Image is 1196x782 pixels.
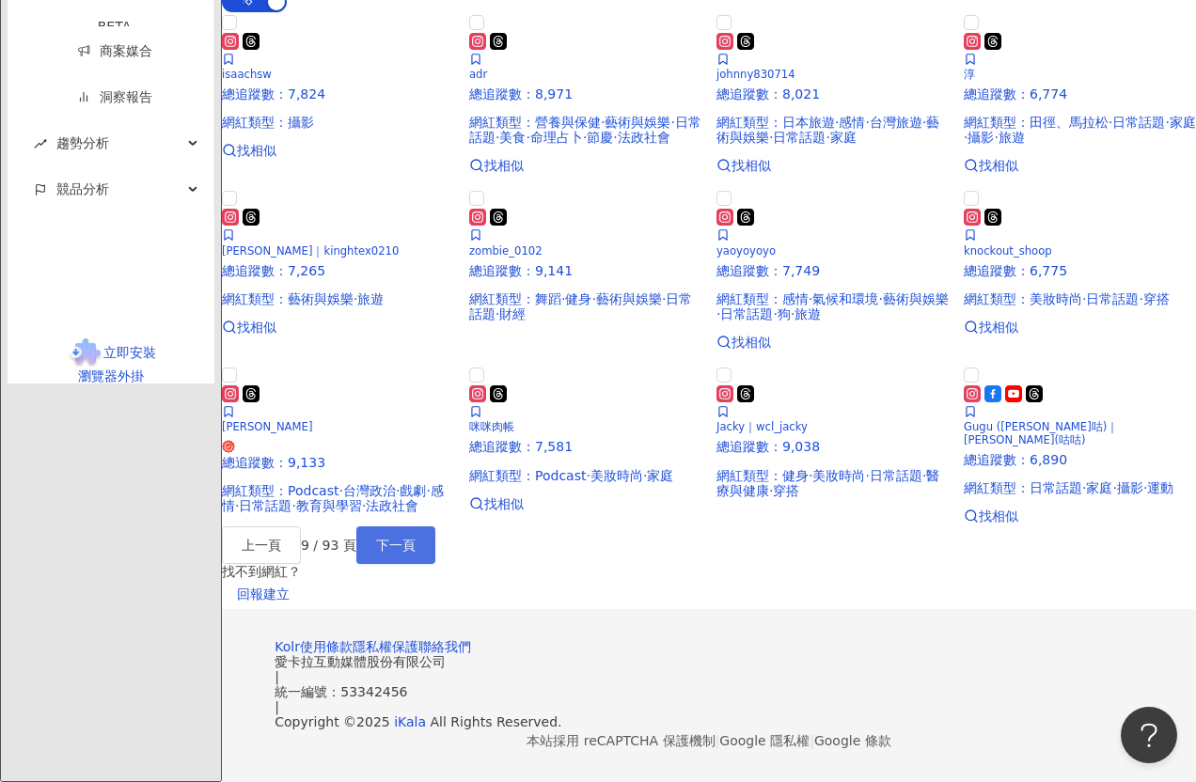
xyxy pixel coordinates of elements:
span: · [613,130,617,145]
span: Podcast [535,468,586,483]
span: 健身 [782,468,809,483]
a: 找相似 [964,320,1196,335]
span: 田徑、馬拉松 [1030,115,1109,130]
a: KOL Avatar[PERSON_NAME]｜kinghtex0210總追蹤數：7,265網紅類型：藝術與娛樂·旅遊找相似 [222,188,454,335]
span: 找相似 [484,158,524,173]
span: 感情 [222,483,444,513]
a: KOL Avatarknockout_shoop總追蹤數：6,775網紅類型：美妝時尚·日常話題·穿搭找相似 [964,188,1196,335]
span: 日常話題 [773,130,826,145]
span: 日常話題 [1030,480,1082,495]
span: 下一頁 [376,538,416,553]
span: 旅遊 [999,130,1025,145]
a: KOL Avatarisaachsw總追蹤數：7,824網紅類型：攝影找相似 [222,12,454,159]
a: Google 條款 [814,733,891,748]
span: | [810,733,814,748]
span: · [769,483,773,498]
p: 網紅類型 ： [716,468,949,498]
p: 網紅類型 ： [469,468,701,483]
span: 攝影 [1117,480,1143,495]
span: | [275,699,279,714]
a: KOL Avatar[PERSON_NAME]總追蹤數：9,133網紅類型：Podcast·台灣政治·戲劇·感情·日常話題·教育與學習·法政社會 [222,365,454,513]
span: 美妝時尚 [1030,291,1082,306]
span: 上一頁 [242,538,281,553]
span: 醫療與健康 [716,468,939,498]
span: 法政社會 [618,130,670,145]
span: · [716,306,720,321]
span: 藝術與娛樂 [716,115,939,145]
span: 攝影 [288,115,314,130]
span: 運動 [1147,480,1173,495]
span: 藝術與娛樂 [605,115,670,130]
iframe: Help Scout Beacon - Open [1121,707,1177,763]
a: 找相似 [222,143,454,158]
div: 統一編號：53342456 [275,684,1143,699]
a: KOL Avatarjohnny830714總追蹤數：8,021網紅類型：日本旅遊·感情·台灣旅遊·藝術與娛樂·日常話題·家庭找相似 [716,12,949,174]
div: Copyright © 2025 All Rights Reserved. [275,714,1143,729]
span: isaachsw [222,68,272,81]
span: 日常話題 [1112,115,1165,130]
span: · [1082,480,1086,495]
span: 9 / 93 頁 [301,538,356,553]
span: · [878,291,882,306]
button: 下一頁 [356,526,435,564]
p: 總追蹤數 ： 7,824 [222,86,454,102]
span: 咪咪肉帳 [469,420,514,433]
p: 總追蹤數 ： 8,021 [716,86,949,102]
span: 競品分析 [56,168,109,211]
span: · [362,498,366,513]
a: Kolr [275,639,300,654]
p: 總追蹤數 ： 8,971 [469,86,701,102]
span: · [291,498,295,513]
span: 找相似 [979,320,1018,335]
span: · [1082,291,1086,306]
img: chrome extension [67,338,103,368]
span: 藝術與娛樂 [596,291,662,306]
span: 穿搭 [773,483,799,498]
span: Jacky｜wcl_jacky [716,420,808,433]
span: · [769,130,773,145]
span: 淳 [964,68,975,81]
p: 網紅類型 ： [222,483,454,513]
a: 使用條款 [300,639,353,654]
span: · [396,483,400,498]
a: KOL Avataradr總追蹤數：8,971網紅類型：營養與保健·藝術與娛樂·日常話題·美食·命理占卜·節慶·法政社會找相似 [469,12,701,174]
p: 網紅類型 ： [964,115,1196,145]
span: · [964,130,968,145]
span: johnny830714 [716,68,795,81]
span: 命理占卜 [530,130,583,145]
a: 找相似 [222,320,454,335]
button: 上一頁 [222,526,301,564]
span: · [526,130,529,145]
p: 總追蹤數 ： 9,133 [222,455,454,470]
span: 美妝時尚 [812,468,865,483]
span: · [791,306,795,321]
span: 狗 [778,306,791,321]
span: rise [34,137,47,150]
span: · [865,468,869,483]
span: yaoyoyoyo [716,244,776,258]
span: · [601,115,605,130]
span: 法政社會 [366,498,418,513]
span: · [235,498,239,513]
a: 找相似 [716,335,949,350]
a: 洞察報告 [77,89,152,104]
span: 穿搭 [1143,291,1170,306]
span: 藝術與娛樂 [883,291,949,306]
span: 財經 [499,306,526,321]
span: 找相似 [237,143,276,158]
div: 愛卡拉互動媒體股份有限公司 [275,654,1143,669]
a: Google 隱私權 [719,733,810,748]
p: 網紅類型 ： [222,115,454,130]
span: 日常話題 [469,291,692,321]
span: 日常話題 [469,115,701,145]
span: 回報建立 [237,580,290,610]
a: 隱私權保護 [353,639,418,654]
span: 戲劇 [400,483,426,498]
span: 找相似 [484,496,524,511]
a: chrome extension立即安裝 瀏覽器外掛 [8,338,214,383]
span: · [826,130,829,145]
span: 日常話題 [239,498,291,513]
a: KOL Avatar淳總追蹤數：6,774網紅類型：田徑、馬拉松·日常話題·家庭·攝影·旅遊找相似 [964,12,1196,174]
p: 網紅類型 ： [222,291,454,306]
span: 台灣政治 [343,483,396,498]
